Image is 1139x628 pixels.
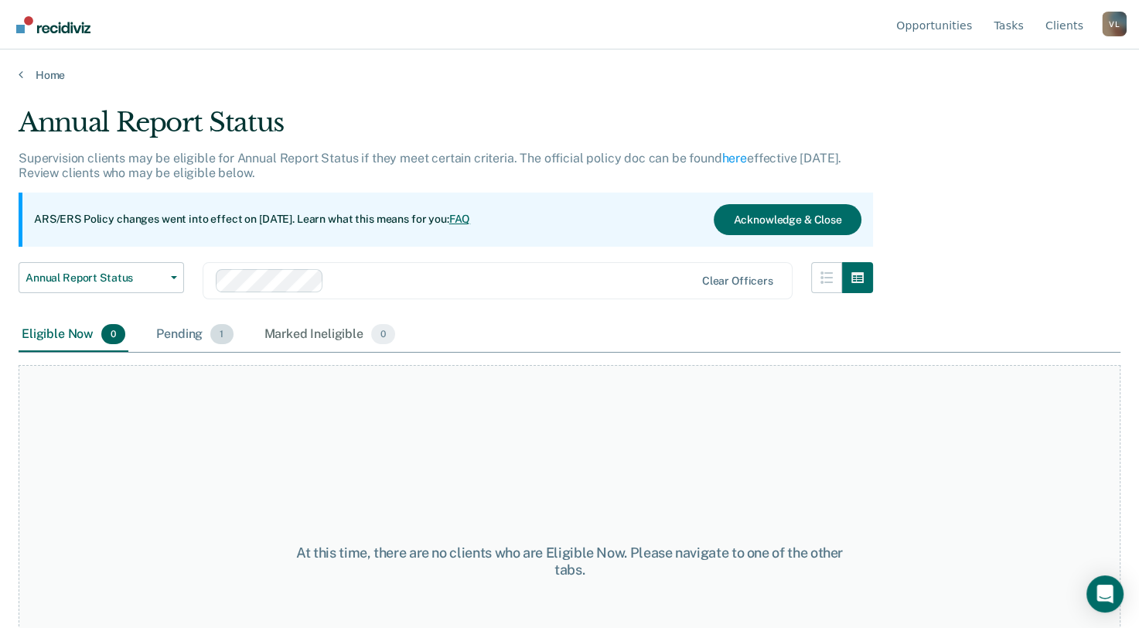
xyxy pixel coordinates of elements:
span: Annual Report Status [26,271,165,285]
div: Marked Ineligible0 [261,318,399,352]
button: Acknowledge & Close [714,204,861,235]
div: Open Intercom Messenger [1086,575,1124,613]
button: Profile dropdown button [1102,12,1127,36]
div: Annual Report Status [19,107,873,151]
p: Supervision clients may be eligible for Annual Report Status if they meet certain criteria. The o... [19,151,841,180]
span: 0 [371,324,395,344]
div: At this time, there are no clients who are Eligible Now. Please navigate to one of the other tabs. [295,544,845,578]
span: 0 [101,324,125,344]
a: Home [19,68,1120,82]
a: FAQ [449,213,471,225]
div: V L [1102,12,1127,36]
a: here [722,151,747,166]
p: ARS/ERS Policy changes went into effect on [DATE]. Learn what this means for you: [34,212,470,227]
img: Recidiviz [16,16,90,33]
span: 1 [210,324,233,344]
div: Pending1 [153,318,236,352]
button: Annual Report Status [19,262,184,293]
div: Clear officers [702,275,773,288]
div: Eligible Now0 [19,318,128,352]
